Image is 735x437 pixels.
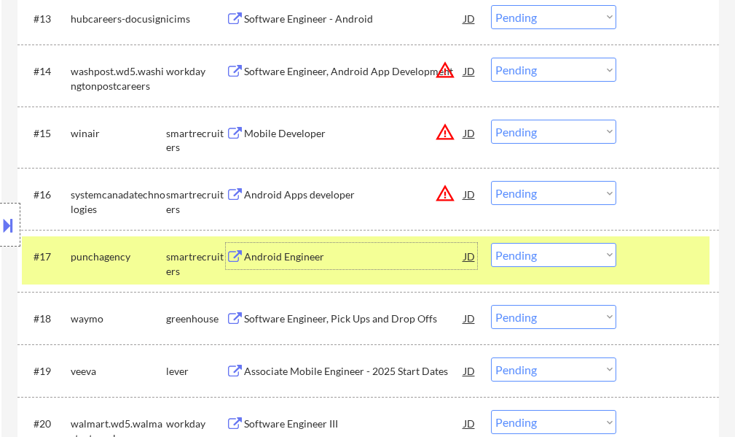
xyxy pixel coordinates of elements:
[34,64,59,79] div: #14
[244,250,464,264] div: Android Engineer
[435,183,455,204] button: warning_amber
[166,64,226,79] div: workday
[435,60,455,80] button: warning_amber
[166,417,226,431] div: workday
[463,181,477,207] div: JD
[463,5,477,31] div: JD
[244,187,464,202] div: Android Apps developer
[244,126,464,141] div: Mobile Developer
[34,364,59,379] div: #19
[463,357,477,384] div: JD
[244,417,464,431] div: Software Engineer III
[463,58,477,84] div: JD
[71,364,166,379] div: veeva
[166,364,226,379] div: lever
[34,12,59,26] div: #13
[244,64,464,79] div: Software Engineer, Android App Development
[463,410,477,436] div: JD
[435,122,455,142] button: warning_amber
[244,312,464,326] div: Software Engineer, Pick Ups and Drop Offs
[166,12,226,26] div: icims
[34,417,59,431] div: #20
[463,305,477,331] div: JD
[463,120,477,146] div: JD
[463,243,477,269] div: JD
[244,364,464,379] div: Associate Mobile Engineer - 2025 Start Dates
[244,12,464,26] div: Software Engineer - Android
[71,64,166,93] div: washpost.wd5.washingtonpostcareers
[71,12,166,26] div: hubcareers-docusign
